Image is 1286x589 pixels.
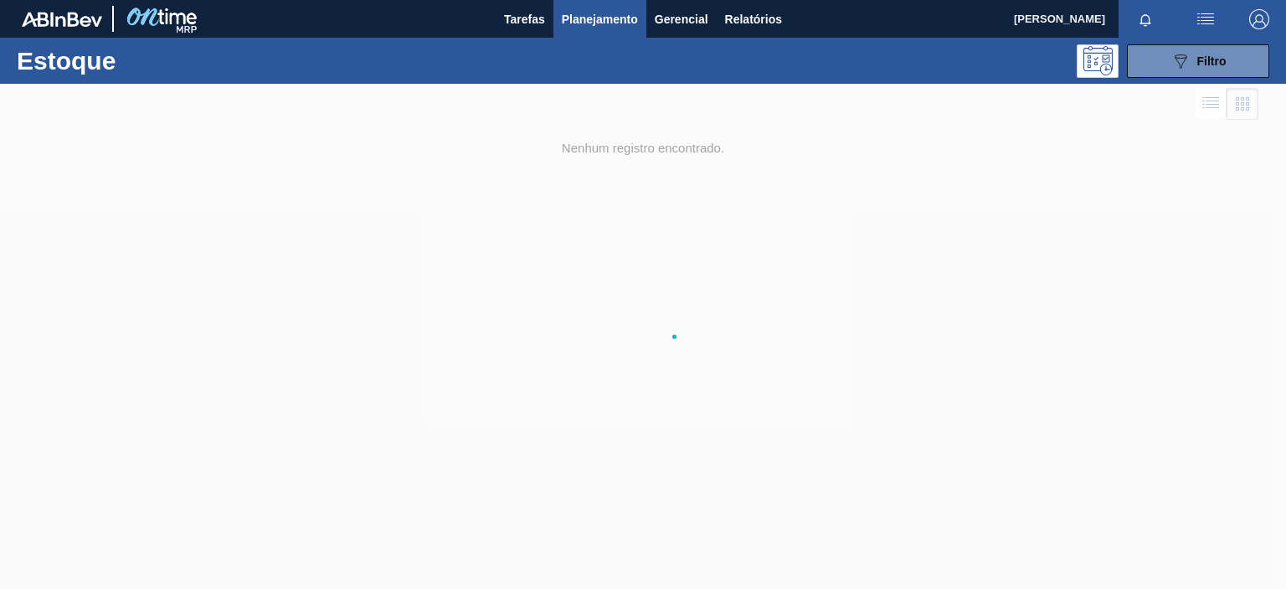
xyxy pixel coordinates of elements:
[1119,8,1172,31] button: Notificações
[1249,9,1269,29] img: Logout
[17,51,257,70] h1: Estoque
[562,9,638,29] span: Planejamento
[655,9,708,29] span: Gerencial
[1077,44,1119,78] div: Pogramando: nenhum usuário selecionado
[1197,54,1227,68] span: Filtro
[1196,9,1216,29] img: userActions
[22,12,102,27] img: TNhmsLtSVTkK8tSr43FrP2fwEKptu5GPRR3wAAAABJRU5ErkJggg==
[725,9,782,29] span: Relatórios
[1127,44,1269,78] button: Filtro
[504,9,545,29] span: Tarefas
